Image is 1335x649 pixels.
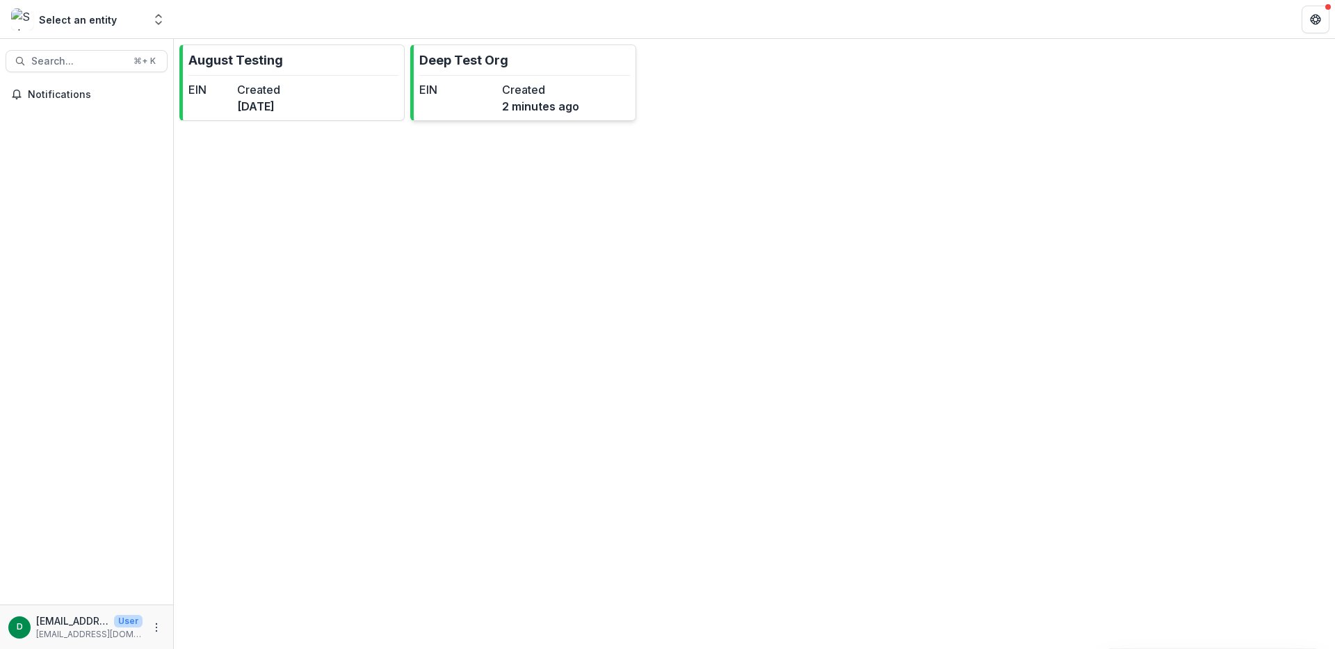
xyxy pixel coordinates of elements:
p: User [114,615,143,627]
dt: EIN [419,81,496,98]
a: August TestingEINCreated[DATE] [179,44,405,121]
button: More [148,619,165,636]
button: Notifications [6,83,168,106]
dt: EIN [188,81,232,98]
img: Select an entity [11,8,33,31]
span: Notifications [28,89,162,101]
a: Deep Test OrgEINCreated2 minutes ago [410,44,636,121]
p: Deep Test Org [419,51,508,69]
dt: Created [237,81,280,98]
p: [EMAIL_ADDRESS][DOMAIN_NAME] [36,614,108,628]
div: ⌘ + K [131,54,159,69]
p: [EMAIL_ADDRESS][DOMAIN_NAME] [36,628,143,641]
button: Search... [6,50,168,72]
button: Open entity switcher [149,6,168,33]
button: Get Help [1302,6,1329,33]
dt: Created [502,81,579,98]
div: Select an entity [39,13,117,27]
p: August Testing [188,51,283,69]
div: deeptanshchadha1995@gmail.com [17,623,23,632]
span: Search... [31,56,125,67]
dd: 2 minutes ago [502,98,579,115]
dd: [DATE] [237,98,280,115]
